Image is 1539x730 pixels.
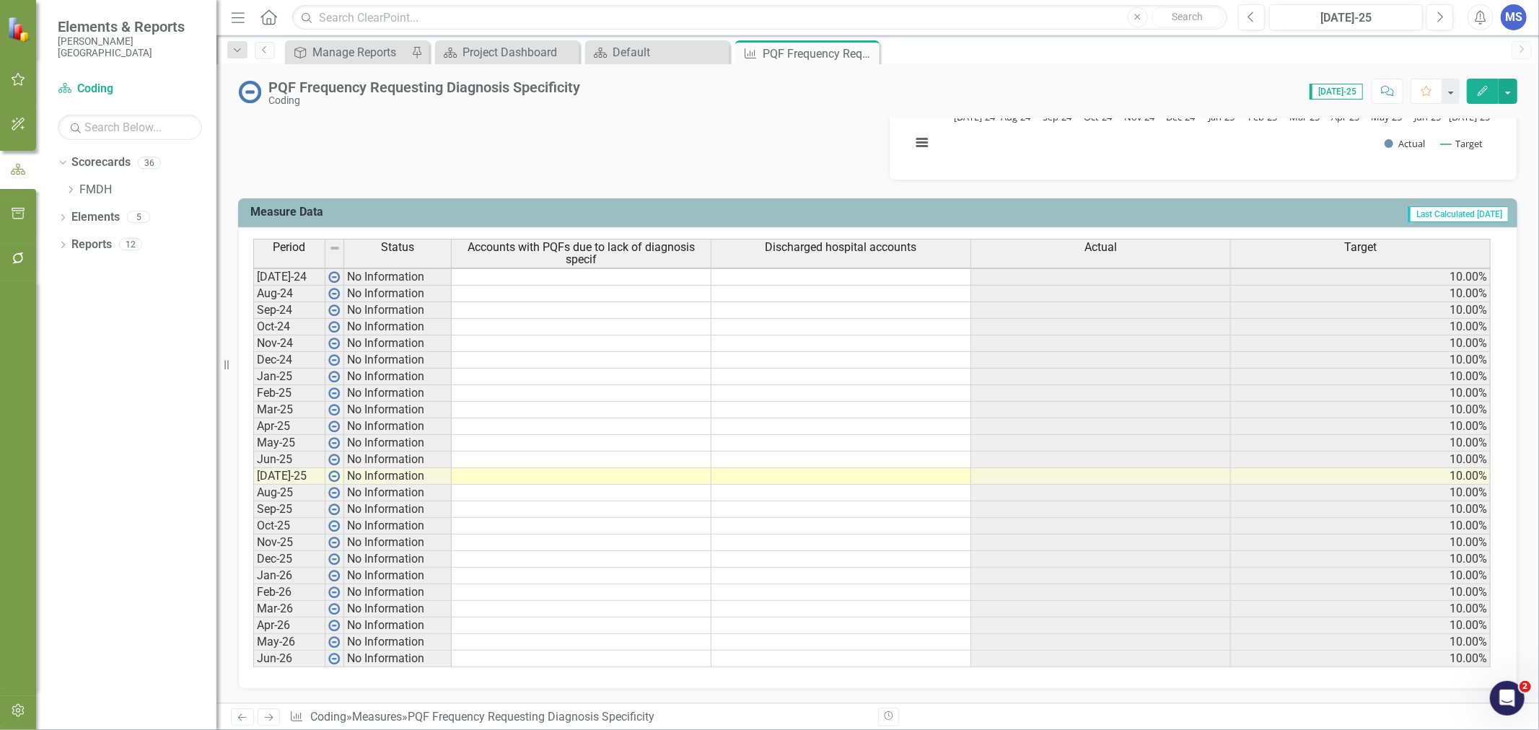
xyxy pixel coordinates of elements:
[344,435,452,452] td: No Information
[1152,7,1224,27] button: Search
[328,338,340,349] img: wPkqUstsMhMTgAAAABJRU5ErkJggg==
[344,601,452,617] td: No Information
[312,43,408,61] div: Manage Reports
[352,710,402,724] a: Measures
[344,535,452,551] td: No Information
[328,404,340,415] img: wPkqUstsMhMTgAAAABJRU5ErkJggg==
[253,518,325,535] td: Oct-25
[328,653,340,664] img: wPkqUstsMhMTgAAAABJRU5ErkJggg==
[344,418,452,435] td: No Information
[344,385,452,402] td: No Information
[289,709,867,726] div: » »
[1231,402,1491,418] td: 10.00%
[328,586,340,598] img: wPkqUstsMhMTgAAAABJRU5ErkJggg==
[1274,9,1418,27] div: [DATE]-25
[1398,137,1425,150] text: Actual
[119,239,142,251] div: 12
[253,369,325,385] td: Jan-25
[1231,501,1491,518] td: 10.00%
[328,387,340,399] img: wPkqUstsMhMTgAAAABJRU5ErkJggg==
[1408,206,1509,222] span: Last Calculated [DATE]
[344,468,452,485] td: No Information
[328,470,340,482] img: wPkqUstsMhMTgAAAABJRU5ErkJggg==
[58,18,202,35] span: Elements & Reports
[1231,634,1491,651] td: 10.00%
[253,352,325,369] td: Dec-24
[127,211,150,224] div: 5
[1231,435,1491,452] td: 10.00%
[1231,551,1491,568] td: 10.00%
[289,43,408,61] a: Manage Reports
[344,485,452,501] td: No Information
[328,503,340,515] img: wPkqUstsMhMTgAAAABJRU5ErkJggg==
[58,35,202,59] small: [PERSON_NAME][GEOGRAPHIC_DATA]
[328,288,340,299] img: wPkqUstsMhMTgAAAABJRU5ErkJggg==
[1084,241,1117,254] span: Actual
[1490,681,1525,716] iframe: Intercom live chat
[344,568,452,584] td: No Information
[1441,138,1483,150] button: Show Target
[344,584,452,601] td: No Information
[253,319,325,335] td: Oct-24
[766,241,917,254] span: Discharged hospital accounts
[253,634,325,651] td: May-26
[328,553,340,565] img: wPkqUstsMhMTgAAAABJRU5ErkJggg==
[344,319,452,335] td: No Information
[328,620,340,631] img: wPkqUstsMhMTgAAAABJRU5ErkJggg==
[328,636,340,648] img: wPkqUstsMhMTgAAAABJRU5ErkJggg==
[381,241,414,254] span: Status
[253,601,325,617] td: Mar-26
[328,537,340,548] img: wPkqUstsMhMTgAAAABJRU5ErkJggg==
[253,418,325,435] td: Apr-25
[310,710,346,724] a: Coding
[253,468,325,485] td: [DATE]-25
[253,335,325,352] td: Nov-24
[613,43,726,61] div: Default
[328,570,340,581] img: wPkqUstsMhMTgAAAABJRU5ErkJggg==
[328,371,340,382] img: wPkqUstsMhMTgAAAABJRU5ErkJggg==
[328,454,340,465] img: wPkqUstsMhMTgAAAABJRU5ErkJggg==
[1231,568,1491,584] td: 10.00%
[1231,452,1491,468] td: 10.00%
[344,501,452,518] td: No Information
[253,485,325,501] td: Aug-25
[328,304,340,316] img: wPkqUstsMhMTgAAAABJRU5ErkJggg==
[344,302,452,319] td: No Information
[268,79,580,95] div: PQF Frequency Requesting Diagnosis Specificity
[1269,4,1423,30] button: [DATE]-25
[344,268,452,286] td: No Information
[1231,352,1491,369] td: 10.00%
[1501,4,1527,30] button: MS
[1385,138,1425,150] button: Show Actual
[1231,302,1491,319] td: 10.00%
[589,43,726,61] a: Default
[344,402,452,418] td: No Information
[344,286,452,302] td: No Information
[1231,385,1491,402] td: 10.00%
[408,710,654,724] div: PQF Frequency Requesting Diagnosis Specificity
[455,241,708,266] span: Accounts with PQFs due to lack of diagnosis specif
[328,520,340,532] img: wPkqUstsMhMTgAAAABJRU5ErkJggg==
[1231,584,1491,601] td: 10.00%
[462,43,576,61] div: Project Dashboard
[253,584,325,601] td: Feb-26
[253,651,325,667] td: Jun-26
[268,95,580,106] div: Coding
[292,5,1227,30] input: Search ClearPoint...
[344,335,452,352] td: No Information
[71,209,120,226] a: Elements
[1231,535,1491,551] td: 10.00%
[1231,518,1491,535] td: 10.00%
[344,369,452,385] td: No Information
[344,651,452,667] td: No Information
[253,535,325,551] td: Nov-25
[1231,319,1491,335] td: 10.00%
[58,81,202,97] a: Coding
[253,452,325,468] td: Jun-25
[1231,651,1491,667] td: 10.00%
[253,551,325,568] td: Dec-25
[253,268,325,286] td: [DATE]-24
[71,154,131,171] a: Scorecards
[329,242,341,254] img: 8DAGhfEEPCf229AAAAAElFTkSuQmCC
